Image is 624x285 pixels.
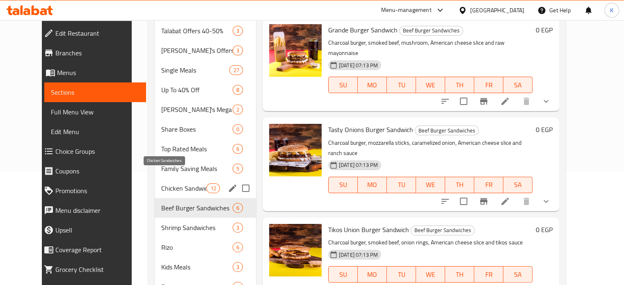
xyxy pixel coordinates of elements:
[416,266,445,283] button: WE
[474,77,503,93] button: FR
[161,242,232,252] span: Rizo
[55,28,139,38] span: Edit Restaurant
[517,91,536,111] button: delete
[269,24,322,77] img: Grande Burger Sandwich
[399,26,463,36] div: Beef Burger Sandwiches
[328,77,358,93] button: SU
[226,182,239,194] button: edit
[233,106,242,114] span: 2
[416,177,445,193] button: WE
[503,266,533,283] button: SA
[37,161,146,181] a: Coupons
[233,85,243,95] div: items
[55,205,139,215] span: Menu disclaimer
[474,91,494,111] button: Branch-specific-item
[507,179,529,191] span: SA
[361,269,384,280] span: MO
[161,144,232,154] span: Top Rated Meals
[455,193,472,210] span: Select to update
[415,125,479,135] div: Beef Burger Sandwiches
[51,127,139,137] span: Edit Menu
[55,264,139,274] span: Grocery Checklist
[55,245,139,255] span: Coverage Report
[361,179,384,191] span: MO
[161,223,232,233] span: Shrimp Sandwiches
[328,266,358,283] button: SU
[155,80,256,100] div: Up To 40% Off8
[415,126,478,135] span: Beef Burger Sandwiches
[503,177,533,193] button: SA
[332,179,354,191] span: SU
[161,85,232,95] span: Up To 40% Off
[411,226,474,235] span: Beef Burger Sandwiches
[536,24,553,36] h6: 0 EGP
[390,79,413,91] span: TU
[233,47,242,55] span: 3
[478,79,500,91] span: FR
[155,100,256,119] div: [PERSON_NAME]'s Mega Offers2
[37,63,146,82] a: Menus
[155,159,256,178] div: Family Saving Meals5
[387,266,416,283] button: TU
[155,218,256,237] div: Shrimp Sandwiches3
[155,139,256,159] div: Top Rated Meals6
[155,41,256,60] div: [PERSON_NAME]'s Offers 40-50% Off3
[435,91,455,111] button: sort-choices
[44,82,146,102] a: Sections
[155,119,256,139] div: Share Boxes0
[155,257,256,277] div: Kids Meals3
[474,177,503,193] button: FR
[37,240,146,260] a: Coverage Report
[37,181,146,201] a: Promotions
[161,26,232,36] div: Talabat Offers 40-50%
[233,125,242,133] span: 0
[328,24,398,36] span: Grande Burger Sandwich
[536,224,553,235] h6: 0 EGP
[419,79,442,91] span: WE
[361,79,384,91] span: MO
[233,27,242,35] span: 3
[358,177,387,193] button: MO
[233,224,242,232] span: 3
[411,226,475,235] div: Beef Burger Sandwiches
[419,269,442,280] span: WE
[610,6,613,15] span: K
[400,26,463,35] span: Beef Burger Sandwiches
[328,177,358,193] button: SU
[233,46,243,55] div: items
[474,192,494,211] button: Branch-specific-item
[332,269,354,280] span: SU
[55,225,139,235] span: Upsell
[233,165,242,173] span: 5
[387,177,416,193] button: TU
[161,105,232,114] span: [PERSON_NAME]'s Mega Offers
[233,86,242,94] span: 8
[233,242,243,252] div: items
[536,192,556,211] button: show more
[230,66,242,74] span: 27
[455,93,472,110] span: Select to update
[435,192,455,211] button: sort-choices
[44,102,146,122] a: Full Menu View
[207,185,219,192] span: 12
[332,79,354,91] span: SU
[161,65,229,75] div: Single Meals
[161,124,232,134] div: Share Boxes
[233,144,243,154] div: items
[445,266,474,283] button: TH
[387,77,416,93] button: TU
[233,204,242,212] span: 6
[37,260,146,279] a: Grocery Checklist
[500,196,510,206] a: Edit menu item
[233,244,242,251] span: 6
[541,196,551,206] svg: Show Choices
[233,145,242,153] span: 6
[233,262,243,272] div: items
[358,266,387,283] button: MO
[445,77,474,93] button: TH
[328,38,533,58] p: Charcoal burger, smoked beef, mushroom, American cheese slice and raw mayonnaise
[155,178,256,198] div: Chicken Sandwiches12edit
[37,220,146,240] a: Upsell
